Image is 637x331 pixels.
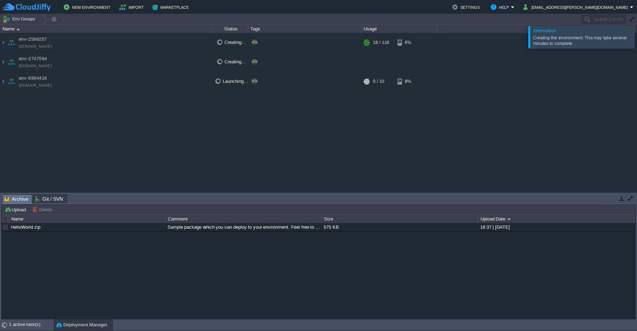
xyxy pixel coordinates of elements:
[5,195,28,204] span: Archive
[0,33,6,52] img: AMDAwAAAACH5BAEAAAAALAAAAAABAAEAAAICRAEAOw==
[6,72,16,91] img: AMDAwAAAACH5BAEAAAAALAAAAAABAAEAAAICRAEAOw==
[249,25,361,33] div: Tags
[362,25,437,33] div: Usage
[9,319,53,331] div: 1 active task(s)
[166,215,322,223] div: Comment
[398,72,421,91] div: 8%
[2,3,51,12] img: CloudJiffy
[2,14,38,24] button: Env Groups
[19,82,52,89] a: [DOMAIN_NAME]
[373,33,389,52] div: 18 / 116
[1,25,212,33] div: Name
[533,35,632,46] div: Creating the environment. This may take several minutes to complete.
[19,43,52,50] a: [DOMAIN_NAME]
[215,78,248,84] span: Launching...
[56,321,107,329] button: Deployment Manager
[322,215,478,223] div: Size
[119,3,146,11] button: Import
[213,25,248,33] div: Status
[217,59,246,64] span: Creating...
[6,52,16,72] img: AMDAwAAAACH5BAEAAAAALAAAAAABAAEAAAICRAEAOw==
[373,72,384,91] div: 0 / 10
[398,33,421,52] div: 6%
[17,28,20,30] img: AMDAwAAAACH5BAEAAAAALAAAAAABAAEAAAICRAEAOw==
[19,55,47,62] a: env-2747564
[322,223,477,231] div: 575 KB
[0,72,6,91] img: AMDAwAAAACH5BAEAAAAALAAAAAABAAEAAAICRAEAOw==
[32,206,55,213] button: Delete
[217,39,246,45] span: Creating...
[19,36,47,43] a: env-2566257
[5,206,28,213] button: Upload
[452,3,482,11] button: Settings
[152,3,191,11] button: Marketplace
[6,33,16,52] img: AMDAwAAAACH5BAEAAAAALAAAAAABAAEAAAICRAEAOw==
[19,75,47,82] a: env-6994416
[523,3,630,11] button: [EMAIL_ADDRESS][PERSON_NAME][DOMAIN_NAME]
[479,215,634,223] div: Upload Date
[64,3,113,11] button: New Environment
[491,3,511,11] button: Help
[35,195,63,203] span: Git / SVN
[11,224,40,230] a: HelloWorld.zip
[19,62,52,69] span: [DOMAIN_NAME]
[0,52,6,72] img: AMDAwAAAACH5BAEAAAAALAAAAAABAAEAAAICRAEAOw==
[533,28,556,33] span: Information
[166,223,321,231] div: Sample package which you can deploy to your environment. Feel free to delete and upload a package...
[478,223,634,231] div: 18:37 | [DATE]
[10,215,165,223] div: Name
